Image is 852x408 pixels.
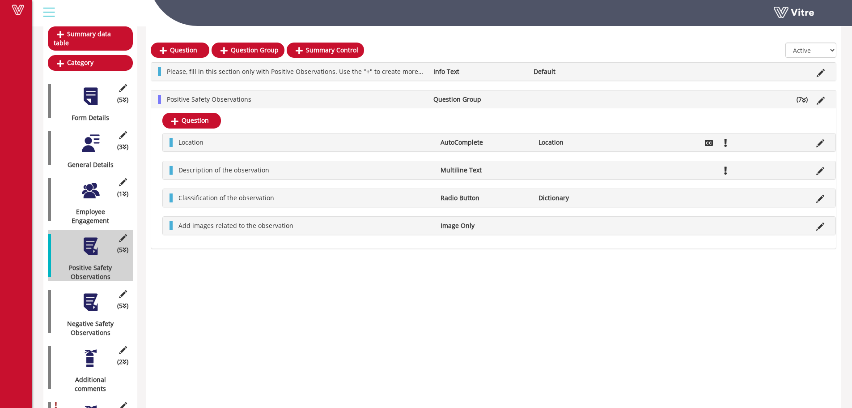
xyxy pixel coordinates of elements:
[117,357,128,366] span: (2 )
[48,160,126,169] div: General Details
[534,193,632,202] li: Dictionary
[792,95,812,104] li: (7 )
[117,142,128,151] span: (3 )
[117,189,128,198] span: (1 )
[436,138,534,147] li: AutoComplete
[48,319,126,337] div: Negative Safety Observations
[429,95,529,104] li: Question Group
[429,67,529,76] li: Info Text
[178,221,293,230] span: Add images related to the observation
[212,43,284,58] a: Question Group
[48,55,133,70] a: Category
[178,193,274,202] span: Classification of the observation
[151,43,209,58] a: Question
[117,95,128,104] span: (5 )
[117,245,128,254] span: (5 )
[162,113,221,128] a: Question
[534,138,632,147] li: Location
[48,375,126,393] div: Additional comments
[529,67,629,76] li: Default
[48,26,133,51] a: Summary data table
[178,166,269,174] span: Description of the observation
[436,166,534,175] li: Multiline Text
[167,67,500,76] span: Please, fill in this section only with Positive Observations. Use the "+" to create more observat...
[436,221,534,230] li: Image Only
[178,138,203,146] span: Location
[48,263,126,281] div: Positive Safety Observations
[48,207,126,225] div: Employee Engagement
[167,95,251,103] span: Positive Safety Observations
[287,43,364,58] a: Summary Control
[436,193,534,202] li: Radio Button
[48,113,126,122] div: Form Details
[117,301,128,310] span: (5 )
